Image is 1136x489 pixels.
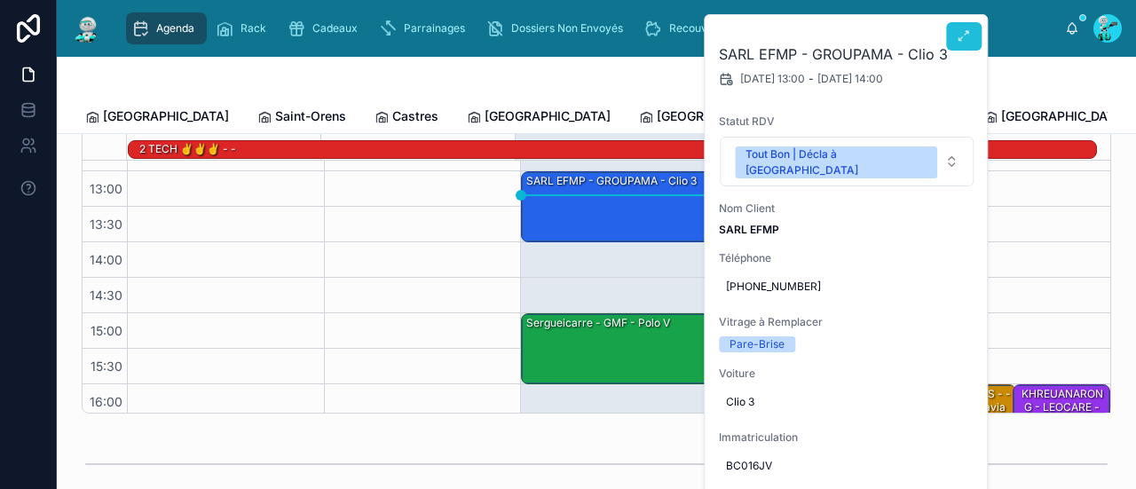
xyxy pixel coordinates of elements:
[85,217,127,232] span: 13:30
[85,181,127,196] span: 13:00
[282,12,370,44] a: Cadeaux
[1014,385,1109,454] div: KHREUANARONG - LEOCARE - Renault Mégane 3 coupé
[117,9,1065,48] div: scrollable content
[85,252,127,267] span: 14:00
[525,173,698,189] div: SARL EFMP - GROUPAMA - Clio 3
[639,100,783,136] a: [GEOGRAPHIC_DATA]
[481,12,635,44] a: Dossiers Non Envoyés
[522,314,716,383] div: Sergueicarre - GMF - Polo V
[719,43,974,65] h2: SARL EFMP - GROUPAMA - Clio 3
[657,107,783,125] span: [GEOGRAPHIC_DATA]
[1016,386,1108,441] div: KHREUANARONG - LEOCARE - Renault Mégane 3 coupé
[639,12,756,44] a: Recouvrement
[740,72,805,86] span: [DATE] 13:00
[719,367,974,381] span: Voiture
[85,100,229,136] a: [GEOGRAPHIC_DATA]
[467,100,611,136] a: [GEOGRAPHIC_DATA]
[511,21,623,35] span: Dossiers Non Envoyés
[404,21,465,35] span: Parrainages
[312,21,358,35] span: Cadeaux
[726,459,967,473] span: BC016JV
[85,288,127,303] span: 14:30
[210,12,279,44] a: Rack
[85,394,127,409] span: 16:00
[669,21,744,35] span: Recouvrement
[719,223,779,236] strong: SARL EFMP
[375,100,438,136] a: Castres
[719,114,974,129] span: Statut RDV
[525,315,672,331] div: Sergueicarre - GMF - Polo V
[730,336,785,352] div: Pare-Brise
[809,72,814,86] span: -
[86,359,127,374] span: 15:30
[719,430,974,445] span: Immatriculation
[257,100,346,136] a: Saint-Orens
[726,395,967,409] span: Clio 3
[745,146,927,178] div: Tout Bon | Décla à [GEOGRAPHIC_DATA]
[103,107,229,125] span: [GEOGRAPHIC_DATA]
[719,315,974,329] span: Vitrage à Remplacer
[85,146,127,161] span: 12:30
[138,140,238,158] div: 2 TECH ✌️✌️✌️ - -
[1001,107,1127,125] span: [GEOGRAPHIC_DATA]
[726,280,967,294] span: [PHONE_NUMBER]
[374,12,477,44] a: Parrainages
[86,323,127,338] span: 15:00
[522,172,716,241] div: SARL EFMP - GROUPAMA - Clio 3
[275,107,346,125] span: Saint-Orens
[760,12,861,44] a: Assurances
[719,201,974,216] span: Nom Client
[485,107,611,125] span: [GEOGRAPHIC_DATA]
[241,21,266,35] span: Rack
[126,12,207,44] a: Agenda
[817,72,883,86] span: [DATE] 14:00
[138,141,238,157] div: 2 TECH ✌️✌️✌️ - -
[156,21,194,35] span: Agenda
[392,107,438,125] span: Castres
[71,14,103,43] img: App logo
[983,100,1127,136] a: [GEOGRAPHIC_DATA]
[719,251,974,265] span: Téléphone
[720,137,974,186] button: Select Button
